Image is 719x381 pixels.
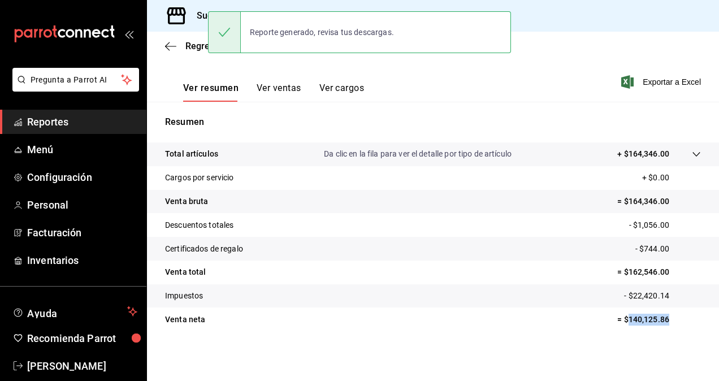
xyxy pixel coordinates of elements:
[617,314,701,326] p: = $140,125.86
[165,196,208,207] p: Venta bruta
[185,41,223,51] span: Regresar
[27,305,123,318] span: Ayuda
[124,29,133,38] button: open_drawer_menu
[165,219,233,231] p: Descuentos totales
[8,82,139,94] a: Pregunta a Parrot AI
[188,9,310,23] h3: Sucursal: Mochomos (GDL)
[617,148,669,160] p: + $164,346.00
[165,243,243,255] p: Certificados de regalo
[165,41,223,51] button: Regresar
[183,83,364,102] div: navigation tabs
[257,83,301,102] button: Ver ventas
[165,148,218,160] p: Total artículos
[27,142,137,157] span: Menú
[27,197,137,213] span: Personal
[27,253,137,268] span: Inventarios
[27,170,137,185] span: Configuración
[27,225,137,240] span: Facturación
[642,172,701,184] p: + $0.00
[165,266,206,278] p: Venta total
[27,114,137,129] span: Reportes
[624,290,701,302] p: - $22,420.14
[319,83,365,102] button: Ver cargos
[165,314,205,326] p: Venta neta
[623,75,701,89] button: Exportar a Excel
[183,83,239,102] button: Ver resumen
[27,358,137,374] span: [PERSON_NAME]
[27,331,137,346] span: Recomienda Parrot
[617,266,701,278] p: = $162,546.00
[617,196,701,207] p: = $164,346.00
[635,243,701,255] p: - $744.00
[241,20,403,45] div: Reporte generado, revisa tus descargas.
[165,115,701,129] p: Resumen
[31,74,122,86] span: Pregunta a Parrot AI
[324,148,512,160] p: Da clic en la fila para ver el detalle por tipo de artículo
[12,68,139,92] button: Pregunta a Parrot AI
[629,219,701,231] p: - $1,056.00
[165,172,234,184] p: Cargos por servicio
[165,290,203,302] p: Impuestos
